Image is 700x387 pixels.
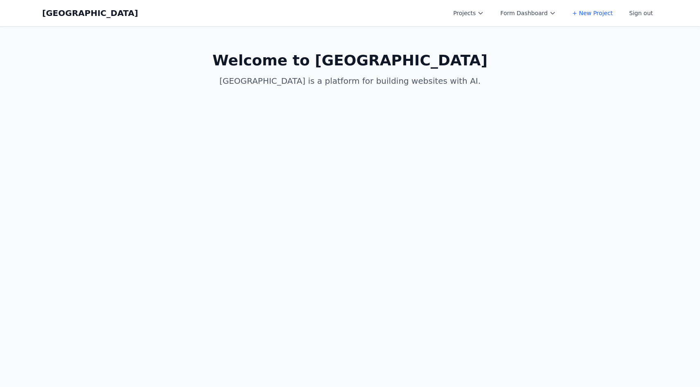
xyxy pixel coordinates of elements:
[193,75,507,87] p: [GEOGRAPHIC_DATA] is a platform for building websites with AI.
[42,7,138,19] a: [GEOGRAPHIC_DATA]
[624,6,658,20] button: Sign out
[567,6,618,20] a: + New Project
[495,6,561,20] button: Form Dashboard
[448,6,489,20] button: Projects
[193,52,507,69] h1: Welcome to [GEOGRAPHIC_DATA]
